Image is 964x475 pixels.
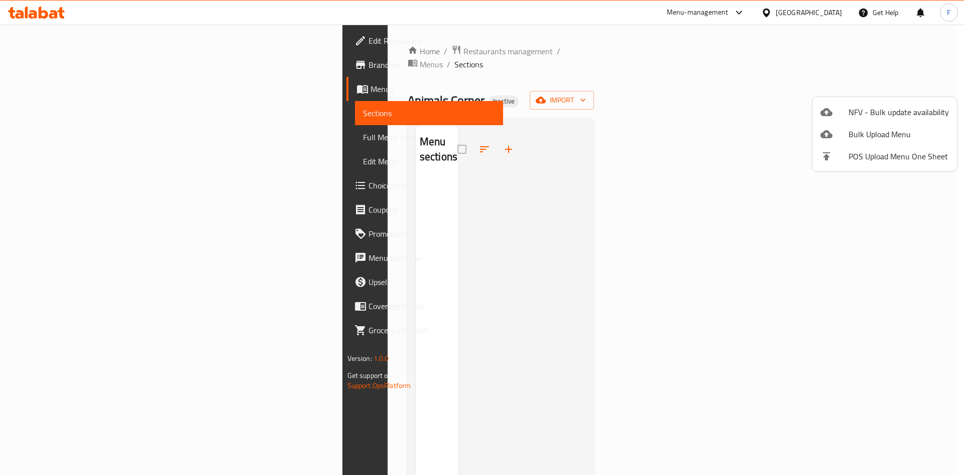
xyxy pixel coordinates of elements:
[812,123,957,145] li: Upload bulk menu
[849,150,949,162] span: POS Upload Menu One Sheet
[812,101,957,123] li: NFV - Bulk update availability
[812,145,957,167] li: POS Upload Menu One Sheet
[849,106,949,118] span: NFV - Bulk update availability
[849,128,949,140] span: Bulk Upload Menu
